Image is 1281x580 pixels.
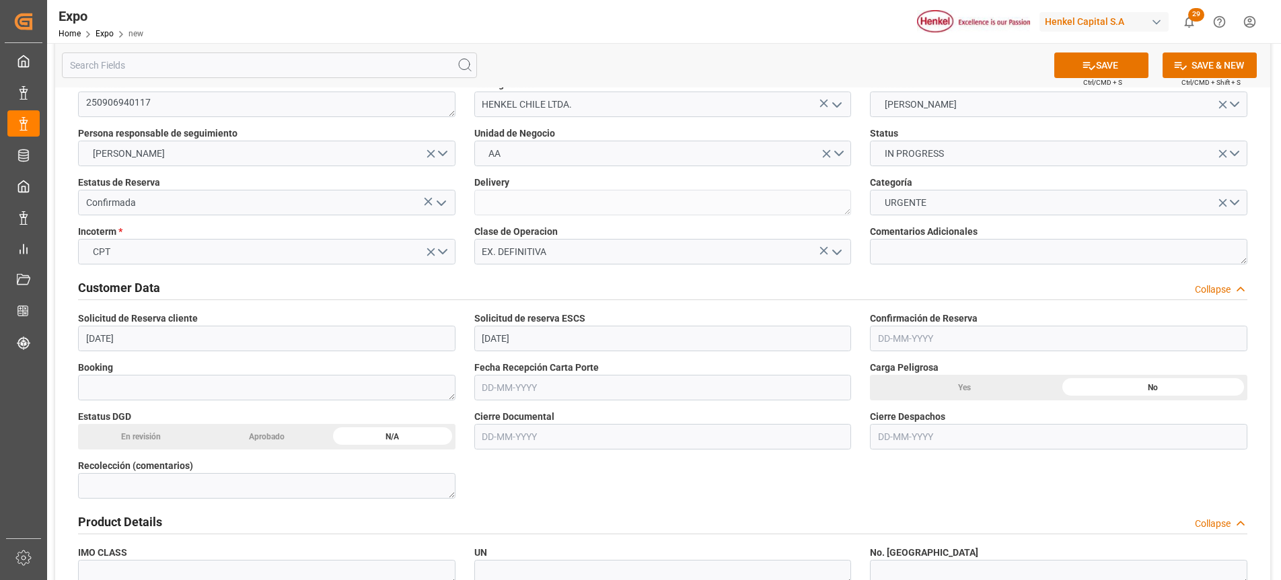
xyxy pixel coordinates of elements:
span: No. [GEOGRAPHIC_DATA] [870,546,978,560]
input: Type to search/select [474,92,852,117]
span: IMO CLASS [78,546,127,560]
button: Help Center [1204,7,1235,37]
span: Categoría [870,176,912,190]
span: UN [474,546,487,560]
button: open menu [870,92,1247,117]
span: [PERSON_NAME] [878,98,963,112]
span: Ctrl/CMD + S [1083,77,1122,87]
a: Expo [96,29,114,38]
span: Recolección (comentarios) [78,459,193,473]
span: 29 [1188,8,1204,22]
textarea: 250906940117 [78,92,455,117]
span: Fecha Recepción Carta Porte [474,361,599,375]
div: Collapse [1195,283,1231,297]
input: DD-MM-YYYY [474,375,852,400]
div: No [1059,375,1247,400]
button: open menu [826,94,846,115]
button: show 29 new notifications [1174,7,1204,37]
span: URGENTE [878,196,933,210]
div: Expo [59,6,143,26]
span: Solicitud de Reserva cliente [78,312,198,326]
div: Collapse [1195,517,1231,531]
button: open menu [78,239,455,264]
img: Henkel%20logo.jpg_1689854090.jpg [917,10,1030,34]
h2: Customer Data [78,279,160,297]
span: Cierre Documental [474,410,554,424]
button: open menu [78,141,455,166]
span: Status [870,126,898,141]
div: En revisión [78,424,204,449]
span: Persona responsable de seguimiento [78,126,237,141]
span: Confirmación de Reserva [870,312,978,326]
button: open menu [430,192,450,213]
input: DD-MM-YYYY [474,326,852,351]
button: open menu [474,141,852,166]
span: Comentarios Adicionales [870,225,978,239]
a: Home [59,29,81,38]
button: SAVE & NEW [1163,52,1257,78]
span: Estatus DGD [78,410,131,424]
div: Aprobado [204,424,330,449]
span: AA [482,147,507,161]
div: Yes [870,375,1058,400]
button: open menu [826,242,846,262]
span: Solicitud de reserva ESCS [474,312,585,326]
span: [PERSON_NAME] [86,147,172,161]
input: DD-MM-YYYY [870,326,1247,351]
span: Incoterm [78,225,122,239]
button: open menu [870,190,1247,215]
span: Estatus de Reserva [78,176,160,190]
h2: Product Details [78,513,162,531]
input: Type to search/select [474,239,852,264]
input: DD-MM-YYYY [78,326,455,351]
button: SAVE [1054,52,1148,78]
span: Carga Peligrosa [870,361,939,375]
span: CPT [86,245,117,259]
span: Clase de Operacion [474,225,558,239]
span: Unidad de Negocio [474,126,555,141]
button: Henkel Capital S.A [1039,9,1174,34]
span: Booking [78,361,113,375]
div: Henkel Capital S.A [1039,12,1169,32]
span: Ctrl/CMD + Shift + S [1181,77,1241,87]
span: IN PROGRESS [878,147,951,161]
button: open menu [870,141,1247,166]
span: Delivery [474,176,509,190]
input: DD-MM-YYYY [474,424,852,449]
div: N/A [330,424,455,449]
input: Search Fields [62,52,477,78]
span: Cierre Despachos [870,410,945,424]
input: DD-MM-YYYY [870,424,1247,449]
